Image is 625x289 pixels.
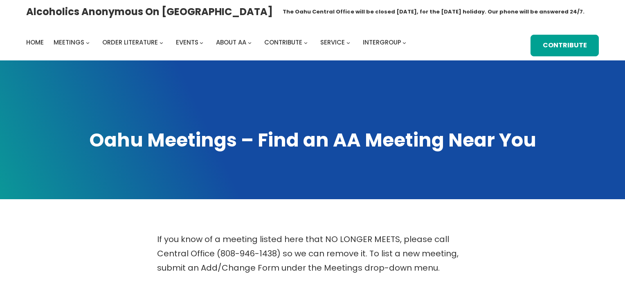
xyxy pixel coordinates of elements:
button: Service submenu [346,41,350,44]
span: Service [320,38,345,47]
button: About AA submenu [248,41,252,44]
a: Meetings [54,37,84,48]
span: About AA [216,38,246,47]
a: Events [176,37,198,48]
p: If you know of a meeting listed here that NO LONGER MEETS, please call Central Office (808-946-14... [157,232,468,275]
a: Intergroup [363,37,401,48]
span: Home [26,38,44,47]
button: Contribute submenu [304,41,308,44]
button: Intergroup submenu [402,41,406,44]
a: About AA [216,37,246,48]
h1: The Oahu Central Office will be closed [DATE], for the [DATE] holiday. Our phone will be answered... [283,8,585,16]
span: Contribute [264,38,302,47]
span: Meetings [54,38,84,47]
nav: Intergroup [26,37,409,48]
a: Contribute [264,37,302,48]
span: Order Literature [102,38,158,47]
a: Alcoholics Anonymous on [GEOGRAPHIC_DATA] [26,3,273,20]
h1: Oahu Meetings – Find an AA Meeting Near You [26,127,599,153]
a: Contribute [531,35,599,56]
button: Meetings submenu [86,41,90,44]
button: Events submenu [200,41,203,44]
a: Service [320,37,345,48]
button: Order Literature submenu [160,41,163,44]
a: Home [26,37,44,48]
span: Events [176,38,198,47]
span: Intergroup [363,38,401,47]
